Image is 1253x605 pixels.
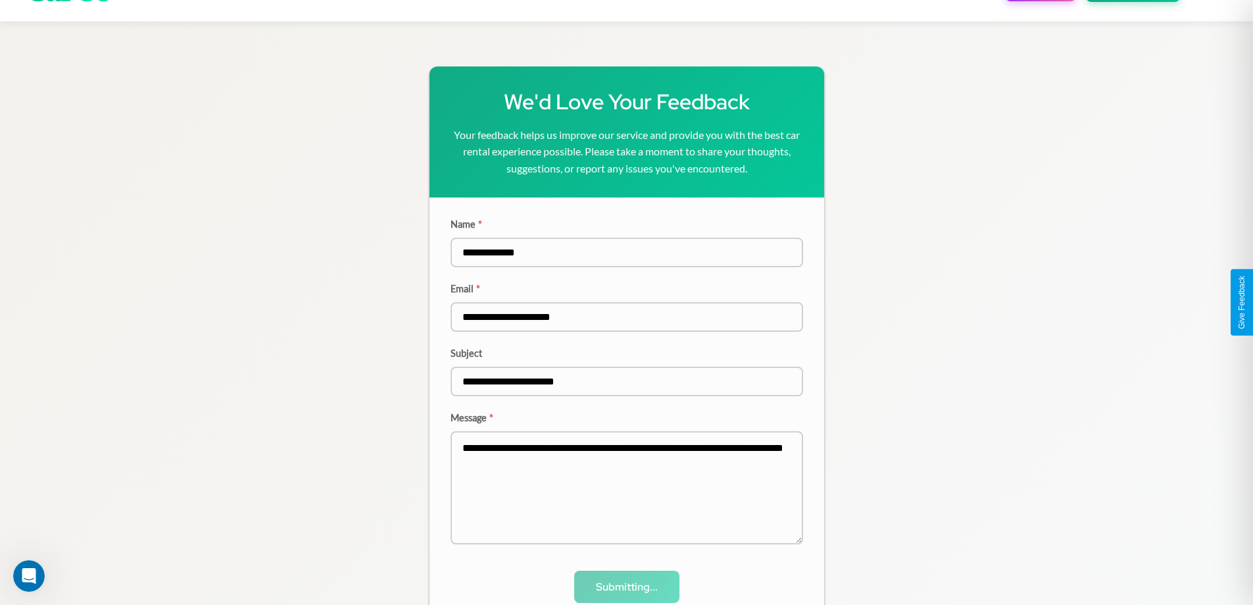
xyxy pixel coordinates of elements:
[451,283,803,294] label: Email
[574,571,679,603] button: Submitting...
[1237,276,1246,329] div: Give Feedback
[451,348,803,359] label: Subject
[13,560,45,592] iframe: Intercom live chat
[451,412,803,423] label: Message
[451,88,803,116] h1: We'd Love Your Feedback
[451,219,803,230] label: Name
[451,126,803,177] p: Your feedback helps us improve our service and provide you with the best car rental experience po...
